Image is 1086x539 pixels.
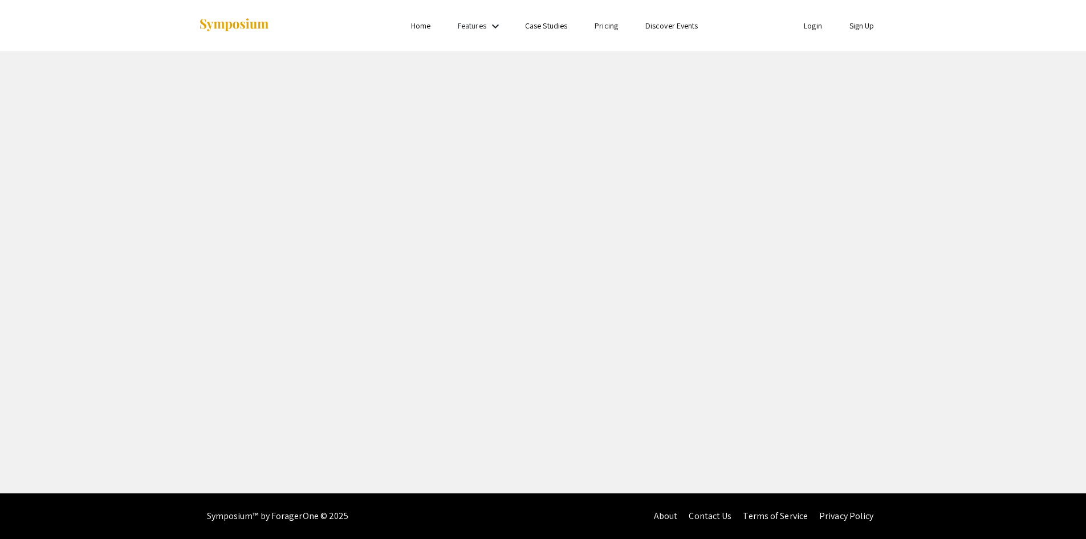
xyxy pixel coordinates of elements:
[819,510,873,522] a: Privacy Policy
[458,21,486,31] a: Features
[489,19,502,33] mat-icon: Expand Features list
[849,21,875,31] a: Sign Up
[207,493,349,539] div: Symposium™ by ForagerOne © 2025
[595,21,618,31] a: Pricing
[198,18,270,33] img: Symposium by ForagerOne
[804,21,822,31] a: Login
[525,21,567,31] a: Case Studies
[654,510,678,522] a: About
[1038,488,1077,530] iframe: Chat
[689,510,731,522] a: Contact Us
[743,510,808,522] a: Terms of Service
[411,21,430,31] a: Home
[645,21,698,31] a: Discover Events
